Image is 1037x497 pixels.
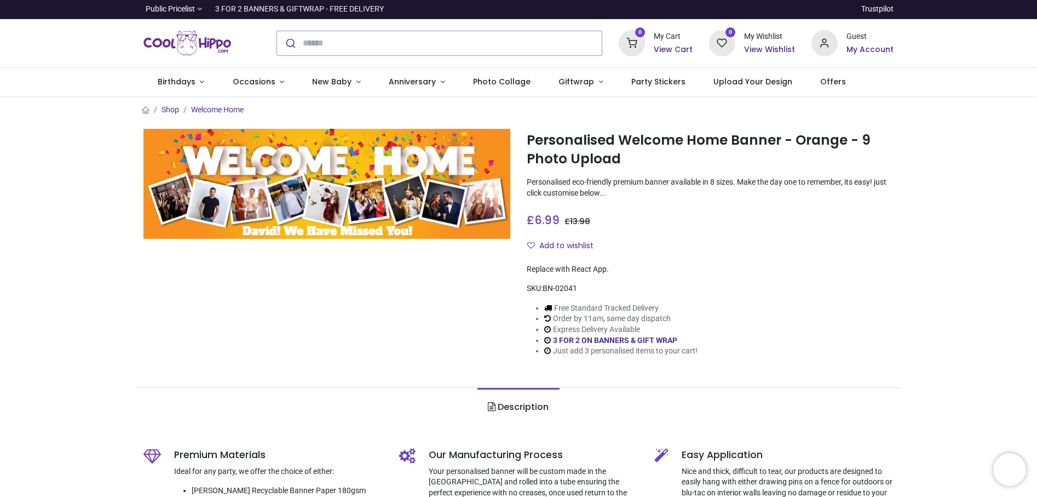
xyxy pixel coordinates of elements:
[143,28,231,59] a: Logo of Cool Hippo
[820,76,846,87] span: Offers
[544,303,698,314] li: Free Standard Tracked Delivery
[725,27,736,38] sup: 0
[564,216,590,227] span: £
[298,68,375,96] a: New Baby
[713,76,792,87] span: Upload Your Design
[527,264,894,275] div: Replace with React App.
[143,4,202,15] a: Public Pricelist
[558,76,594,87] span: Giftwrap
[215,4,384,15] div: 3 FOR 2 BANNERS & GIFTWRAP - FREE DELIVERY
[312,76,352,87] span: New Baby
[631,76,685,87] span: Party Stickers
[544,346,698,357] li: Just add 3 personalised items to your cart!
[619,38,645,47] a: 0
[993,453,1026,486] iframe: Brevo live chat
[570,216,590,227] span: 13.98
[233,76,275,87] span: Occasions
[146,4,195,15] span: Public Pricelist
[429,448,638,462] h5: Our Manufacturing Process
[527,237,603,255] button: Add to wishlistAdd to wishlist
[544,313,698,324] li: Order by 11am, same day dispatch
[527,177,894,198] p: Personalised eco-friendly premium banner available in 8 sizes. Make the day one to remember, its ...
[174,466,383,477] p: Ideal for any party, we offer the choice of either:
[654,31,693,42] div: My Cart
[744,31,795,42] div: My Wishlist
[635,27,646,38] sup: 0
[846,31,894,42] div: Guest
[477,388,559,426] a: Description
[654,44,693,55] a: View Cart
[473,76,531,87] span: Photo Collage
[553,336,677,345] a: 3 FOR 2 ON BANNERS & GIFT WRAP
[389,76,436,87] span: Anniversary
[191,105,244,114] a: Welcome Home
[527,212,560,228] span: £
[143,28,231,59] img: Cool Hippo
[543,284,577,293] span: BN-02041
[143,68,218,96] a: Birthdays
[861,4,894,15] a: Trustpilot
[174,448,383,462] h5: Premium Materials
[544,68,617,96] a: Giftwrap
[527,131,894,169] h1: Personalised Welcome Home Banner - Orange - 9 Photo Upload
[158,76,195,87] span: Birthdays
[375,68,459,96] a: Anniversary
[544,324,698,335] li: Express Delivery Available
[192,485,383,496] li: [PERSON_NAME] Recyclable Banner Paper 180gsm
[709,38,735,47] a: 0
[846,44,894,55] a: My Account
[277,31,303,55] button: Submit
[218,68,298,96] a: Occasions
[162,105,179,114] a: Shop
[744,44,795,55] a: View Wishlist
[527,283,894,294] div: SKU:
[534,212,560,228] span: 6.99
[143,129,510,239] img: Personalised Welcome Home Banner - Orange - 9 Photo Upload
[527,242,535,249] i: Add to wishlist
[682,448,894,462] h5: Easy Application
